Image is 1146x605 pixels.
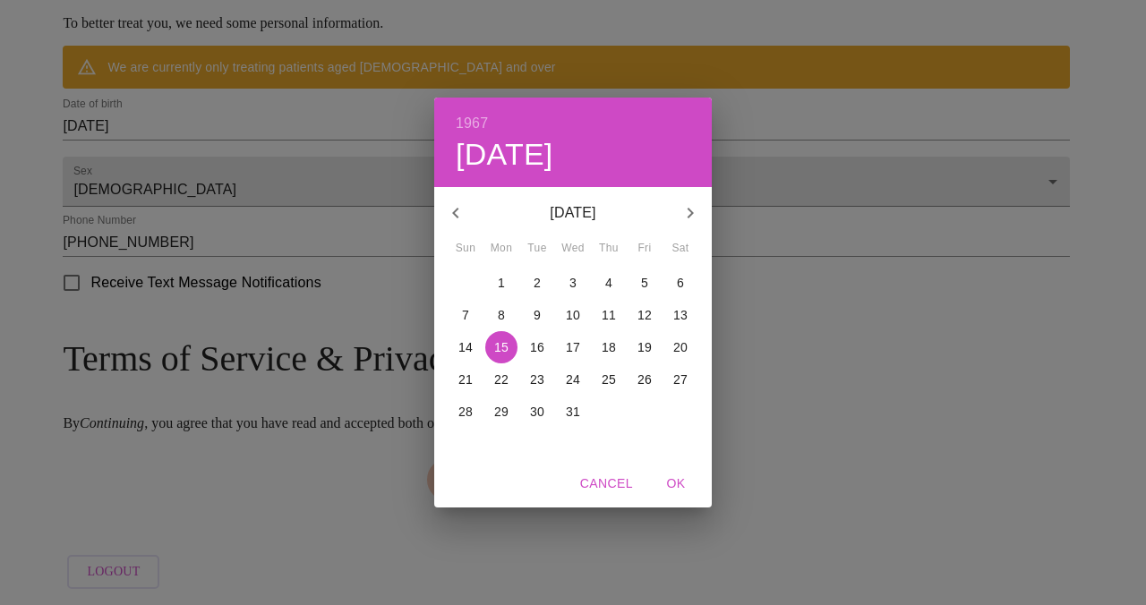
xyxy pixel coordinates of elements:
[593,240,625,258] span: Thu
[462,306,469,324] p: 7
[629,299,661,331] button: 12
[494,403,509,421] p: 29
[456,111,488,136] button: 1967
[449,363,482,396] button: 21
[485,363,517,396] button: 22
[494,371,509,388] p: 22
[557,240,589,258] span: Wed
[485,331,517,363] button: 15
[449,396,482,428] button: 28
[458,371,473,388] p: 21
[477,202,669,224] p: [DATE]
[637,306,652,324] p: 12
[485,240,517,258] span: Mon
[580,473,633,495] span: Cancel
[573,467,640,500] button: Cancel
[485,299,517,331] button: 8
[521,396,553,428] button: 30
[664,331,697,363] button: 20
[530,403,544,421] p: 30
[664,240,697,258] span: Sat
[521,240,553,258] span: Tue
[637,371,652,388] p: 26
[602,306,616,324] p: 11
[494,338,509,356] p: 15
[637,338,652,356] p: 19
[641,274,648,292] p: 5
[654,473,697,495] span: OK
[521,267,553,299] button: 2
[664,299,697,331] button: 13
[456,136,553,174] button: [DATE]
[557,299,589,331] button: 10
[521,331,553,363] button: 16
[593,331,625,363] button: 18
[566,338,580,356] p: 17
[521,363,553,396] button: 23
[485,396,517,428] button: 29
[569,274,577,292] p: 3
[521,299,553,331] button: 9
[449,240,482,258] span: Sun
[498,306,505,324] p: 8
[557,267,589,299] button: 3
[629,240,661,258] span: Fri
[673,306,688,324] p: 13
[557,363,589,396] button: 24
[629,267,661,299] button: 5
[557,396,589,428] button: 31
[602,338,616,356] p: 18
[566,306,580,324] p: 10
[458,403,473,421] p: 28
[629,363,661,396] button: 26
[593,363,625,396] button: 25
[673,371,688,388] p: 27
[498,274,505,292] p: 1
[557,331,589,363] button: 17
[629,331,661,363] button: 19
[602,371,616,388] p: 25
[530,371,544,388] p: 23
[566,403,580,421] p: 31
[664,363,697,396] button: 27
[664,267,697,299] button: 6
[449,299,482,331] button: 7
[458,338,473,356] p: 14
[566,371,580,388] p: 24
[605,274,612,292] p: 4
[530,338,544,356] p: 16
[647,467,705,500] button: OK
[677,274,684,292] p: 6
[449,331,482,363] button: 14
[673,338,688,356] p: 20
[534,306,541,324] p: 9
[593,267,625,299] button: 4
[593,299,625,331] button: 11
[534,274,541,292] p: 2
[485,267,517,299] button: 1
